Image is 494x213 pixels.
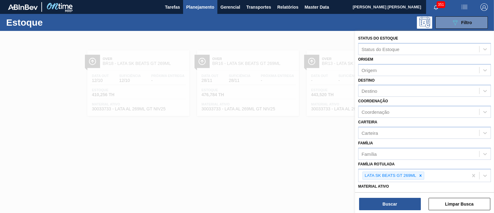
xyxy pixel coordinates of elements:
[417,16,432,29] div: Pogramando: nenhum usuário selecionado
[358,36,398,40] label: Status do Estoque
[435,16,488,29] button: Filtro
[480,3,488,11] img: Logout
[358,141,373,145] label: Família
[363,172,417,180] div: LATA SK BEATS GT 269ML
[358,78,375,83] label: Destino
[358,184,389,189] label: Material ativo
[362,46,400,52] div: Status do Estoque
[358,99,388,103] label: Coordenação
[358,120,377,124] label: Carteira
[277,3,298,11] span: Relatórios
[246,3,271,11] span: Transportes
[362,151,377,156] div: Família
[358,162,395,166] label: Família Rotulada
[6,19,96,26] h1: Estoque
[461,3,468,11] img: userActions
[362,67,377,73] div: Origem
[220,3,240,11] span: Gerencial
[304,3,329,11] span: Master Data
[362,109,389,115] div: Coordenação
[426,3,446,11] button: Notificações
[358,57,373,62] label: Origem
[362,130,378,135] div: Carteira
[165,3,180,11] span: Tarefas
[461,20,472,25] span: Filtro
[437,1,445,8] span: 351
[8,4,38,10] img: TNhmsLtSVTkK8tSr43FrP2fwEKptu5GPRR3wAAAABJRU5ErkJggg==
[362,88,377,94] div: Destino
[186,3,214,11] span: Planejamento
